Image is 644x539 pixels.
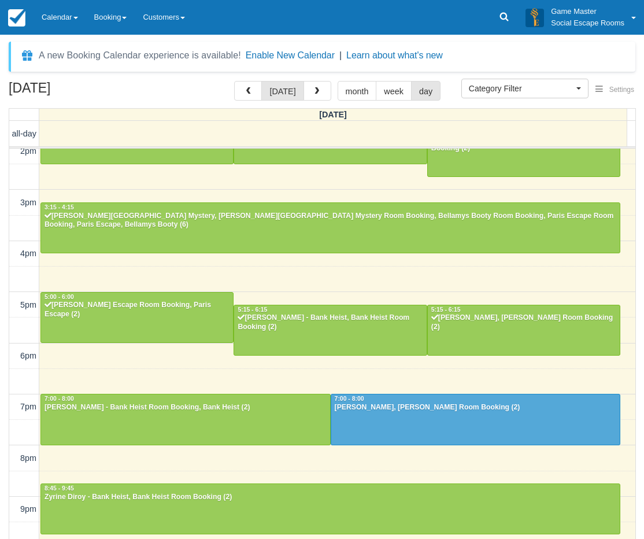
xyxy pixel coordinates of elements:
div: [PERSON_NAME] - Bank Heist, Bank Heist Room Booking (2) [237,313,423,332]
span: 7:00 - 8:00 [45,396,74,402]
a: 8:45 - 9:45Zyrine Diroy - Bank Heist, Bank Heist Room Booking (2) [40,483,620,534]
span: 8:45 - 9:45 [45,485,74,492]
a: 3:15 - 4:15[PERSON_NAME][GEOGRAPHIC_DATA] Mystery, [PERSON_NAME][GEOGRAPHIC_DATA] Mystery Room Bo... [40,202,620,253]
div: [PERSON_NAME], [PERSON_NAME] Room Booking (2) [431,313,617,332]
button: [DATE] [261,81,304,101]
span: 3pm [20,198,36,207]
span: 6pm [20,351,36,360]
div: [PERSON_NAME] Escape Room Booking, Paris Escape (2) [44,301,230,319]
a: 5:00 - 6:00[PERSON_NAME] Escape Room Booking, Paris Escape (2) [40,292,234,343]
span: Settings [609,86,634,94]
img: checkfront-main-nav-mini-logo.png [8,9,25,27]
div: Zyrine Diroy - Bank Heist, Bank Heist Room Booking (2) [44,493,617,502]
span: 7pm [20,402,36,411]
span: 7:00 - 8:00 [335,396,364,402]
button: Settings [589,82,641,98]
button: Enable New Calendar [246,50,335,61]
div: A new Booking Calendar experience is available! [39,49,241,62]
button: day [411,81,441,101]
a: 7:00 - 8:00[PERSON_NAME] - Bank Heist Room Booking, Bank Heist (2) [40,394,331,445]
div: [PERSON_NAME][GEOGRAPHIC_DATA] Mystery, [PERSON_NAME][GEOGRAPHIC_DATA] Mystery Room Booking, Bell... [44,212,617,230]
span: | [339,50,342,60]
span: 5:00 - 6:00 [45,294,74,300]
div: [PERSON_NAME] - Bank Heist Room Booking, Bank Heist (2) [44,403,327,412]
span: all-day [12,129,36,138]
a: Learn about what's new [346,50,443,60]
span: [DATE] [319,110,347,119]
a: [PERSON_NAME] - Bank Heist, Bank Heist Room Booking (2) [427,125,620,176]
span: 4pm [20,249,36,258]
span: Category Filter [469,83,573,94]
span: 5:15 - 6:15 [238,307,267,313]
span: 9pm [20,504,36,514]
button: month [338,81,377,101]
a: 5:15 - 6:15[PERSON_NAME] - Bank Heist, Bank Heist Room Booking (2) [234,305,427,356]
span: 8pm [20,453,36,463]
a: 5:15 - 6:15[PERSON_NAME], [PERSON_NAME] Room Booking (2) [427,305,620,356]
div: [PERSON_NAME], [PERSON_NAME] Room Booking (2) [334,403,617,412]
button: week [376,81,412,101]
a: 7:00 - 8:00[PERSON_NAME], [PERSON_NAME] Room Booking (2) [331,394,621,445]
span: 5pm [20,300,36,309]
p: Game Master [551,6,624,17]
span: 2pm [20,146,36,156]
span: 3:15 - 4:15 [45,204,74,211]
p: Social Escape Rooms [551,17,624,29]
img: A3 [525,8,544,27]
button: Category Filter [461,79,589,98]
span: 5:15 - 6:15 [431,307,461,313]
h2: [DATE] [9,81,155,102]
